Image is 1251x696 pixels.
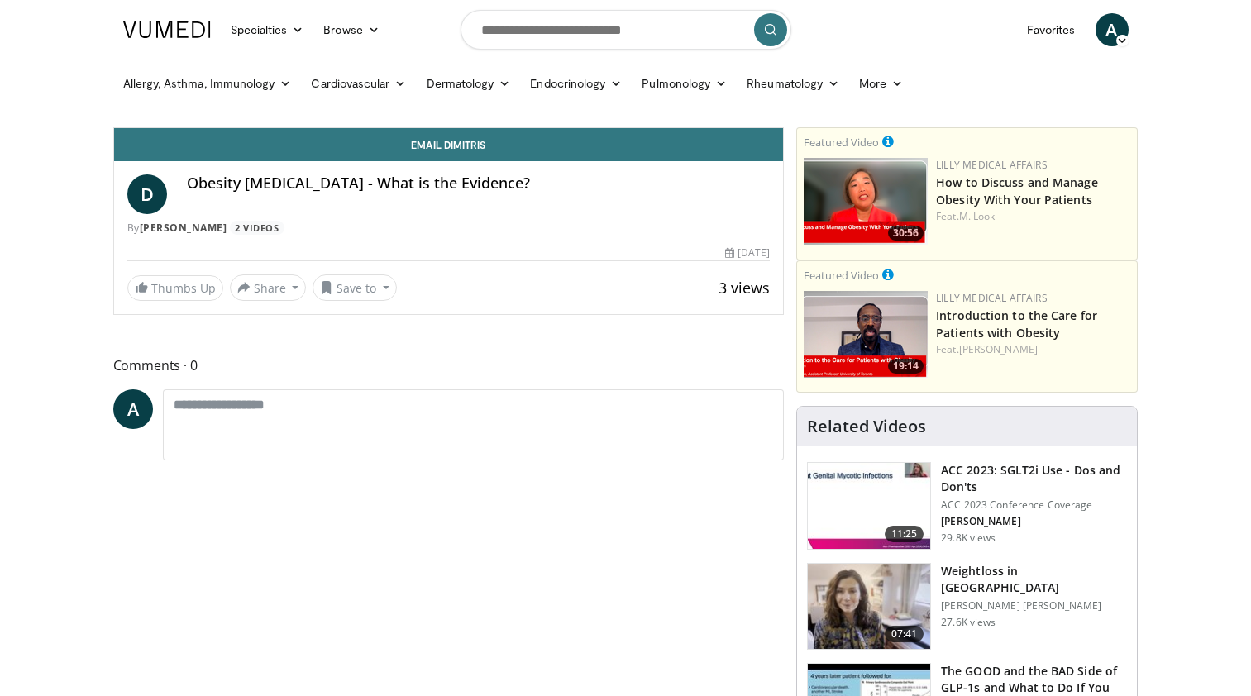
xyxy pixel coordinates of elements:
a: 07:41 Weightloss in [GEOGRAPHIC_DATA] [PERSON_NAME] [PERSON_NAME] 27.6K views [807,563,1127,651]
a: [PERSON_NAME] [959,342,1038,356]
span: 30:56 [888,226,924,241]
a: 19:14 [804,291,928,378]
div: Feat. [936,209,1130,224]
a: Email Dimitris [114,128,784,161]
a: Allergy, Asthma, Immunology [113,67,302,100]
img: 9258cdf1-0fbf-450b-845f-99397d12d24a.150x105_q85_crop-smart_upscale.jpg [808,463,930,549]
a: Endocrinology [520,67,632,100]
p: 27.6K views [941,616,996,629]
h4: Related Videos [807,417,926,436]
a: Specialties [221,13,314,46]
span: Comments 0 [113,355,785,376]
a: How to Discuss and Manage Obesity With Your Patients [936,174,1098,207]
a: Lilly Medical Affairs [936,158,1048,172]
a: Browse [313,13,389,46]
a: Lilly Medical Affairs [936,291,1048,305]
img: acc2e291-ced4-4dd5-b17b-d06994da28f3.png.150x105_q85_crop-smart_upscale.png [804,291,928,378]
a: A [1096,13,1129,46]
h4: Obesity [MEDICAL_DATA] - What is the Evidence? [187,174,771,193]
p: [PERSON_NAME] [PERSON_NAME] [941,599,1127,613]
button: Save to [313,274,397,301]
h3: Weightloss in [GEOGRAPHIC_DATA] [941,563,1127,596]
div: [DATE] [725,246,770,260]
a: Dermatology [417,67,521,100]
a: Pulmonology [632,67,737,100]
a: Rheumatology [737,67,849,100]
span: 07:41 [885,626,924,642]
p: ACC 2023 Conference Coverage [941,498,1127,512]
img: VuMedi Logo [123,21,211,38]
input: Search topics, interventions [461,10,791,50]
div: By [127,221,771,236]
p: [PERSON_NAME] [941,515,1127,528]
a: A [113,389,153,429]
img: c98a6a29-1ea0-4bd5-8cf5-4d1e188984a7.png.150x105_q85_crop-smart_upscale.png [804,158,928,245]
a: 2 Videos [230,221,284,235]
small: Featured Video [804,135,879,150]
button: Share [230,274,307,301]
small: Featured Video [804,268,879,283]
span: 19:14 [888,359,924,374]
a: [PERSON_NAME] [140,221,227,235]
p: 29.8K views [941,532,996,545]
a: Introduction to the Care for Patients with Obesity [936,307,1097,341]
a: Cardiovascular [301,67,416,100]
span: 11:25 [885,526,924,542]
a: 11:25 ACC 2023: SGLT2i Use - Dos and Don'ts ACC 2023 Conference Coverage [PERSON_NAME] 29.8K views [807,462,1127,550]
h3: ACC 2023: SGLT2i Use - Dos and Don'ts [941,462,1127,495]
a: 30:56 [804,158,928,245]
img: 9983fed1-7565-45be-8934-aef1103ce6e2.150x105_q85_crop-smart_upscale.jpg [808,564,930,650]
a: D [127,174,167,214]
span: 3 views [719,278,770,298]
a: Thumbs Up [127,275,223,301]
a: More [849,67,913,100]
a: Favorites [1017,13,1086,46]
a: M. Look [959,209,996,223]
div: Feat. [936,342,1130,357]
